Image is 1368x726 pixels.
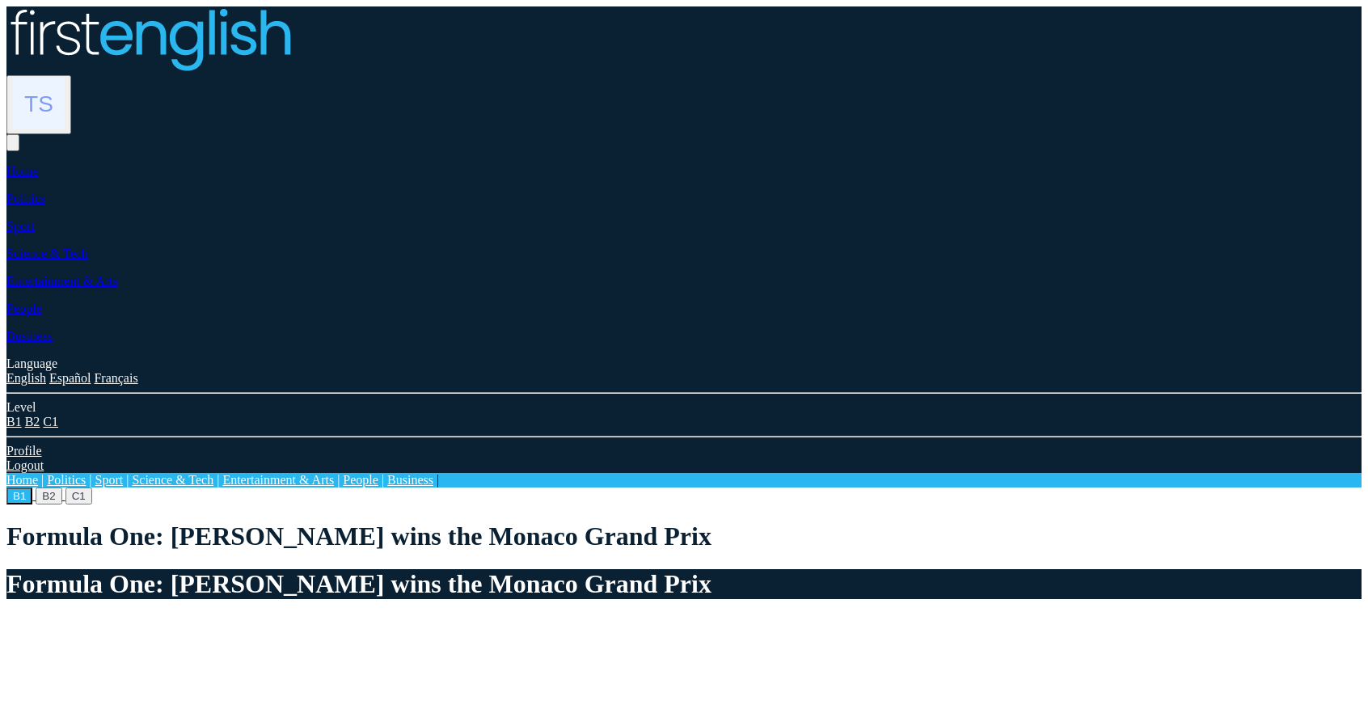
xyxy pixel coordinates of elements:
[6,569,1362,599] h1: Formula One: [PERSON_NAME] wins the Monaco Grand Prix
[65,488,92,502] a: C1
[65,488,92,504] button: C1
[6,247,88,260] a: Science & Tech
[6,6,292,72] img: Logo
[6,6,1362,75] a: Logo
[6,400,1362,415] div: Level
[6,302,42,315] a: People
[49,371,91,385] a: Español
[6,192,45,205] a: Politics
[6,521,1362,551] h1: Formula One: [PERSON_NAME] wins the Monaco Grand Prix
[6,329,53,343] a: Business
[387,473,433,487] a: Business
[337,473,340,487] span: |
[6,458,44,472] a: Logout
[6,415,22,428] a: B1
[126,473,129,487] span: |
[95,473,124,487] a: Sport
[6,444,42,458] a: Profile
[6,488,36,502] a: B1
[6,164,38,178] a: Home
[36,488,65,502] a: B2
[41,473,44,487] span: |
[6,473,38,487] a: Home
[89,473,91,487] span: |
[6,274,118,288] a: Entertainment & Arts
[13,78,65,129] img: Tom Sharp
[25,415,40,428] a: B2
[6,219,35,233] a: Sport
[6,357,1362,371] div: Language
[222,473,334,487] a: Entertainment & Arts
[6,371,46,385] a: English
[343,473,378,487] a: People
[437,473,439,487] span: |
[47,473,86,487] a: Politics
[94,371,137,385] a: Français
[217,473,219,487] span: |
[382,473,384,487] span: |
[36,488,61,504] button: B2
[43,415,58,428] a: C1
[6,488,32,504] button: B1
[132,473,213,487] a: Science & Tech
